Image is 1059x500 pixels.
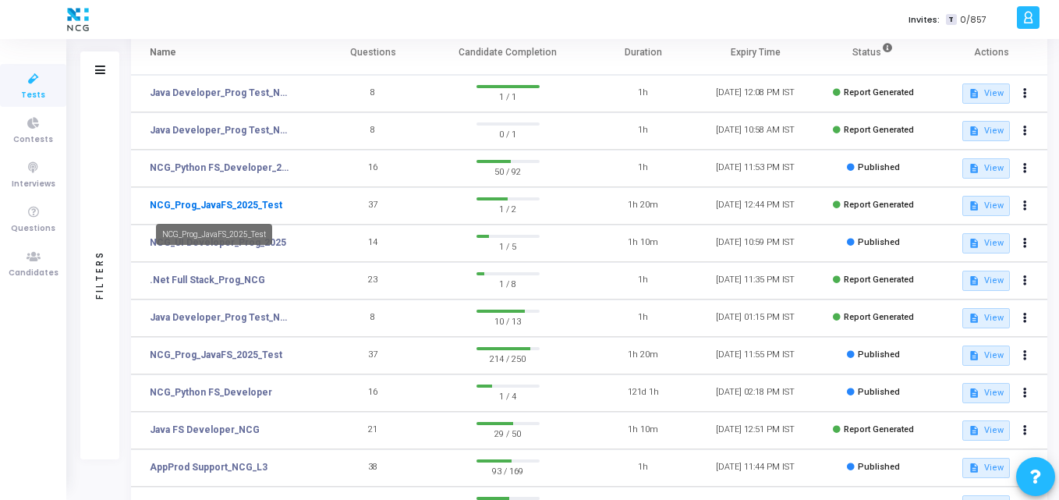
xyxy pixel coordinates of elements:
a: Java Developer_Prog Test_NCG [150,86,293,100]
div: Filters [93,189,107,360]
button: View [962,121,1010,141]
td: 121d 1h [587,374,700,412]
span: Published [858,349,900,360]
td: [DATE] 02:18 PM IST [700,374,812,412]
td: 16 [317,150,429,187]
a: Java Developer_Prog Test_NCG [150,123,293,137]
th: Questions [317,31,429,75]
a: .Net Full Stack_Prog_NCG [150,273,265,287]
span: 0/857 [960,13,986,27]
a: Java FS Developer_NCG [150,423,260,437]
mat-icon: description [969,88,979,99]
th: Candidate Completion [429,31,587,75]
th: Expiry Time [700,31,812,75]
td: 1h [587,449,700,487]
td: 16 [317,374,429,412]
td: 23 [317,262,429,300]
button: View [962,458,1010,478]
img: logo [63,4,93,35]
span: 1 / 4 [476,388,540,403]
td: 37 [317,337,429,374]
th: Actions [935,31,1047,75]
a: AppProd Support_NCG_L3 [150,460,267,474]
button: View [962,196,1010,216]
td: 1h [587,150,700,187]
span: Report Generated [844,312,914,322]
span: Published [858,462,900,472]
a: NCG_Prog_JavaFS_2025_Test [150,198,282,212]
td: [DATE] 12:44 PM IST [700,187,812,225]
td: 8 [317,112,429,150]
td: 38 [317,449,429,487]
button: View [962,308,1010,328]
span: Published [858,162,900,172]
span: Published [858,387,900,397]
span: 29 / 50 [476,425,540,441]
span: Published [858,237,900,247]
mat-icon: description [969,463,979,473]
td: [DATE] 12:08 PM IST [700,75,812,112]
button: View [962,233,1010,254]
span: Questions [11,222,55,236]
button: View [962,83,1010,104]
td: [DATE] 11:35 PM IST [700,262,812,300]
mat-icon: description [969,313,979,324]
td: 21 [317,412,429,449]
td: [DATE] 01:15 PM IST [700,300,812,337]
td: 1h 20m [587,187,700,225]
span: Tests [21,89,45,102]
a: NCG_Prog_JavaFS_2025_Test [150,348,282,362]
td: [DATE] 11:44 PM IST [700,449,812,487]
span: 1 / 5 [476,238,540,254]
span: Candidates [9,267,58,280]
span: 93 / 169 [476,463,540,478]
mat-icon: description [969,388,979,399]
span: Report Generated [844,87,914,98]
button: View [962,420,1010,441]
button: View [962,271,1010,291]
span: 214 / 250 [476,350,540,366]
span: 1 / 8 [476,275,540,291]
span: Report Generated [844,125,914,135]
button: View [962,158,1010,179]
mat-icon: description [969,126,979,137]
td: 1h 10m [587,412,700,449]
span: Report Generated [844,424,914,434]
a: NCG_Python FS_Developer_2025 [150,161,293,175]
th: Duration [587,31,700,75]
td: [DATE] 10:58 AM IST [700,112,812,150]
td: [DATE] 11:55 PM IST [700,337,812,374]
td: [DATE] 10:59 PM IST [700,225,812,262]
td: 1h [587,112,700,150]
span: 1 / 2 [476,200,540,216]
td: 14 [317,225,429,262]
mat-icon: description [969,200,979,211]
a: Java Developer_Prog Test_NCG [150,310,293,324]
button: View [962,383,1010,403]
th: Name [131,31,317,75]
td: [DATE] 11:53 PM IST [700,150,812,187]
button: View [962,346,1010,366]
span: 1 / 1 [476,88,540,104]
span: Report Generated [844,275,914,285]
mat-icon: description [969,425,979,436]
a: NCG_Python FS_Developer [150,385,272,399]
td: 37 [317,187,429,225]
td: 1h 20m [587,337,700,374]
span: 50 / 92 [476,163,540,179]
mat-icon: description [969,275,979,286]
label: Invites: [908,13,940,27]
mat-icon: description [969,350,979,361]
th: Status [812,31,935,75]
mat-icon: description [969,163,979,174]
mat-icon: description [969,238,979,249]
td: [DATE] 12:51 PM IST [700,412,812,449]
span: 10 / 13 [476,313,540,328]
span: 0 / 1 [476,126,540,141]
span: Report Generated [844,200,914,210]
td: 8 [317,75,429,112]
div: NCG_Prog_JavaFS_2025_Test [156,224,272,245]
td: 1h [587,262,700,300]
span: T [946,14,956,26]
span: Interviews [12,178,55,191]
